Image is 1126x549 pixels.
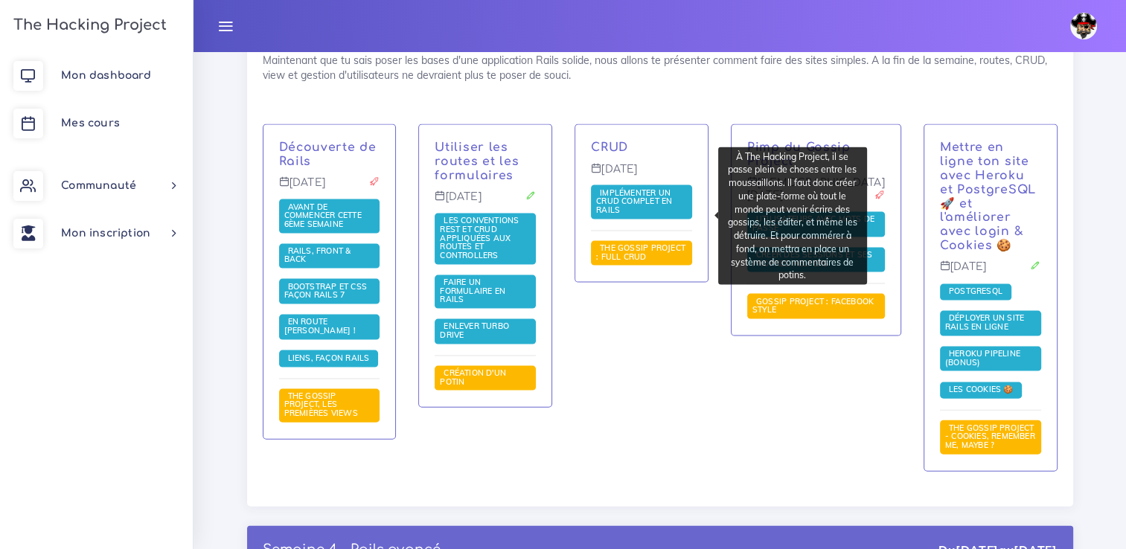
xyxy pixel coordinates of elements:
a: Déployer un site rails en ligne [945,313,1024,333]
span: Les conventions REST et CRUD appliquées aux Routes et Controllers [440,215,519,260]
a: Rails, front & back [284,246,351,266]
p: [DATE] [940,260,1041,284]
a: Liens, façon Rails [284,353,374,364]
a: Création d'un potin [440,368,506,388]
span: Implémenter un CRUD complet en Rails [596,187,672,215]
a: The Gossip Project : Full CRUD [596,243,685,263]
div: Maintenant que tu sais poser les bases d'une application Rails solide, nous allons te présenter c... [247,37,1073,507]
a: The Gossip Project, les premières views [284,391,362,419]
span: Mon dashboard [61,70,151,81]
a: Bootstrap et css façon Rails 7 [284,281,367,301]
span: Faire un formulaire en Rails [440,277,505,304]
span: Création d'un potin [440,367,506,387]
a: En route [PERSON_NAME] ! [284,317,359,336]
span: Les cookies 🍪 [945,384,1017,394]
span: Rails, front & back [284,245,351,265]
a: Heroku Pipeline (Bonus) [945,349,1020,368]
span: Gossip Project : Facebook style [752,296,874,315]
p: [DATE] [591,163,692,187]
span: Liens, façon Rails [284,353,374,363]
a: The Gossip Project - Cookies, remember me, maybe ? [945,423,1035,450]
p: [DATE] [435,190,536,214]
a: Pimp du Gossip Project [747,141,851,168]
a: Les conventions REST et CRUD appliquées aux Routes et Controllers [440,216,519,260]
a: Les cookies 🍪 [945,385,1017,395]
span: Heroku Pipeline (Bonus) [945,348,1020,367]
a: Mettre en ligne ton site avec Heroku et PostgreSQL 🚀 et l'améliorer avec login & Cookies 🍪 [940,141,1036,252]
span: En route [PERSON_NAME] ! [284,316,359,335]
a: Gossip Project : Facebook style [752,297,874,316]
a: PostgreSQL [945,286,1006,297]
a: Avant de commencer cette 6ème semaine [284,202,362,229]
span: Communauté [61,180,136,191]
a: Implémenter un CRUD complet en Rails [596,188,672,216]
span: The Gossip Project, les premières views [284,391,362,418]
a: Utiliser les routes et les formulaires [435,141,519,182]
a: Enlever Turbo Drive [440,321,509,341]
img: avatar [1070,13,1097,39]
div: À The Hacking Project, il se passe plein de choses entre les moussaillons. Il faut donc créer une... [718,147,867,285]
span: Mes cours [61,118,120,129]
span: Enlever Turbo Drive [440,321,509,340]
p: [DEMOGRAPHIC_DATA][DATE] [747,176,885,213]
p: [DATE] [279,176,380,200]
a: Faire un formulaire en Rails [440,277,505,305]
span: Déployer un site rails en ligne [945,312,1024,332]
span: The Gossip Project : Full CRUD [596,243,685,262]
span: Mon inscription [61,228,150,239]
span: PostgreSQL [945,286,1006,296]
a: Découverte de Rails [279,141,377,168]
h3: The Hacking Project [9,17,167,33]
a: CRUD [591,141,628,154]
